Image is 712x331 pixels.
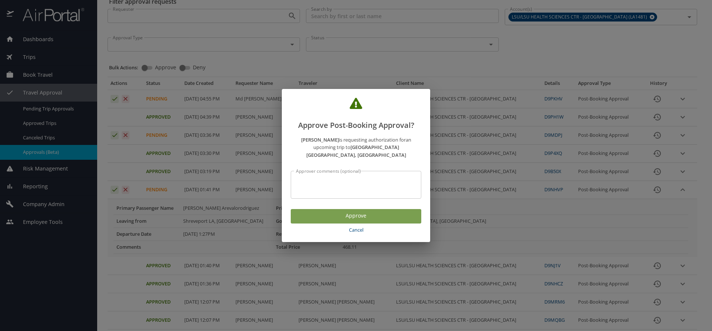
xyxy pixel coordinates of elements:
h2: Approve Post-Booking Approval? [291,98,421,131]
strong: [GEOGRAPHIC_DATA] [GEOGRAPHIC_DATA], [GEOGRAPHIC_DATA] [306,144,406,158]
p: is requesting authorization for an upcoming trip to [291,136,421,159]
span: Cancel [294,226,418,234]
button: Cancel [291,224,421,236]
strong: [PERSON_NAME] [301,136,339,143]
span: Approve [297,211,415,221]
button: Approve [291,209,421,224]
